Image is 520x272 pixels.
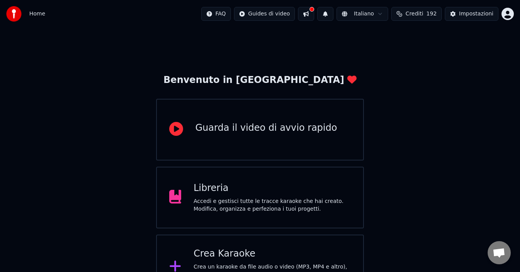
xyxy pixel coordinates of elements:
[194,248,351,260] div: Crea Karaoke
[459,10,493,18] div: Impostazioni
[29,10,45,18] span: Home
[194,198,351,213] div: Accedi e gestisci tutte le tracce karaoke che hai creato. Modifica, organizza e perfeziona i tuoi...
[406,10,423,18] span: Crediti
[201,7,231,21] button: FAQ
[195,122,337,134] div: Guarda il video di avvio rapido
[163,74,357,86] div: Benvenuto in [GEOGRAPHIC_DATA]
[391,7,442,21] button: Crediti192
[194,182,351,194] div: Libreria
[445,7,498,21] button: Impostazioni
[488,241,511,264] div: Aprire la chat
[29,10,45,18] nav: breadcrumb
[234,7,295,21] button: Guides di video
[426,10,437,18] span: 192
[6,6,22,22] img: youka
